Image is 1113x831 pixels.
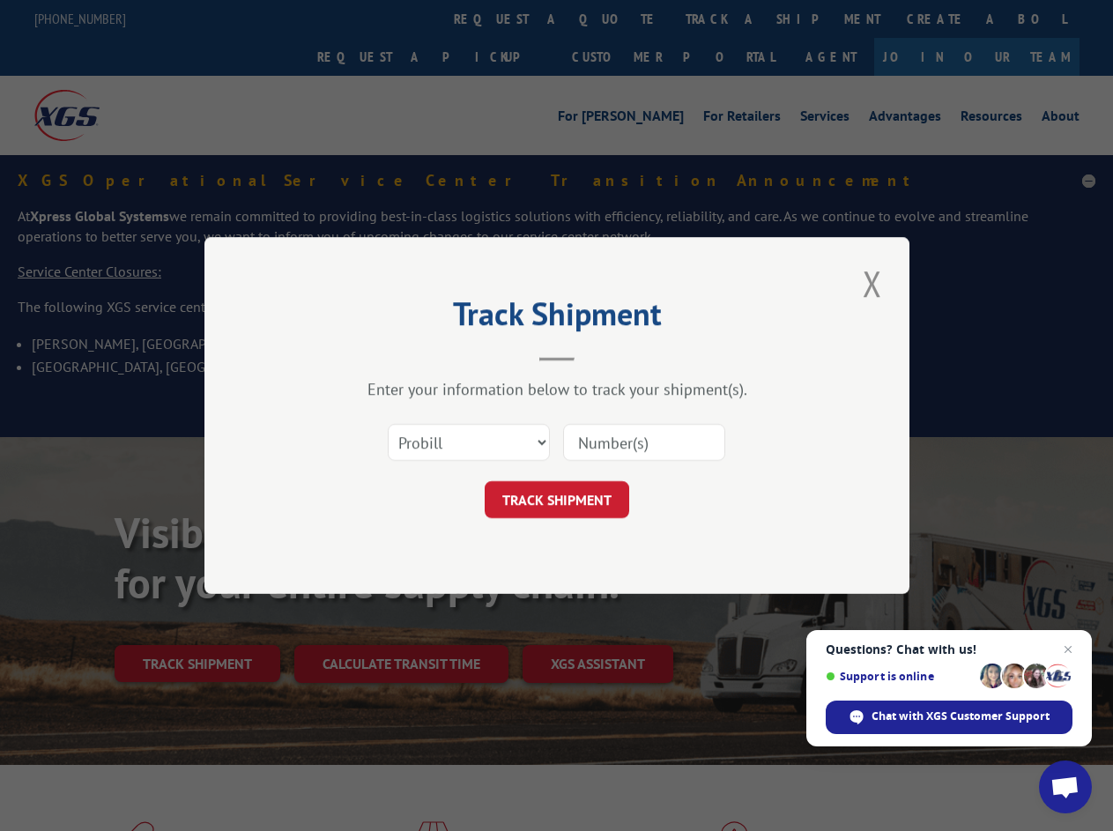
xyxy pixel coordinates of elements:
input: Number(s) [563,424,725,461]
a: Open chat [1039,761,1092,813]
h2: Track Shipment [293,301,821,335]
span: Support is online [826,670,974,683]
button: TRACK SHIPMENT [485,481,629,518]
span: Chat with XGS Customer Support [826,701,1072,734]
div: Enter your information below to track your shipment(s). [293,379,821,399]
span: Questions? Chat with us! [826,642,1072,657]
span: Chat with XGS Customer Support [872,709,1050,724]
button: Close modal [857,259,887,308]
